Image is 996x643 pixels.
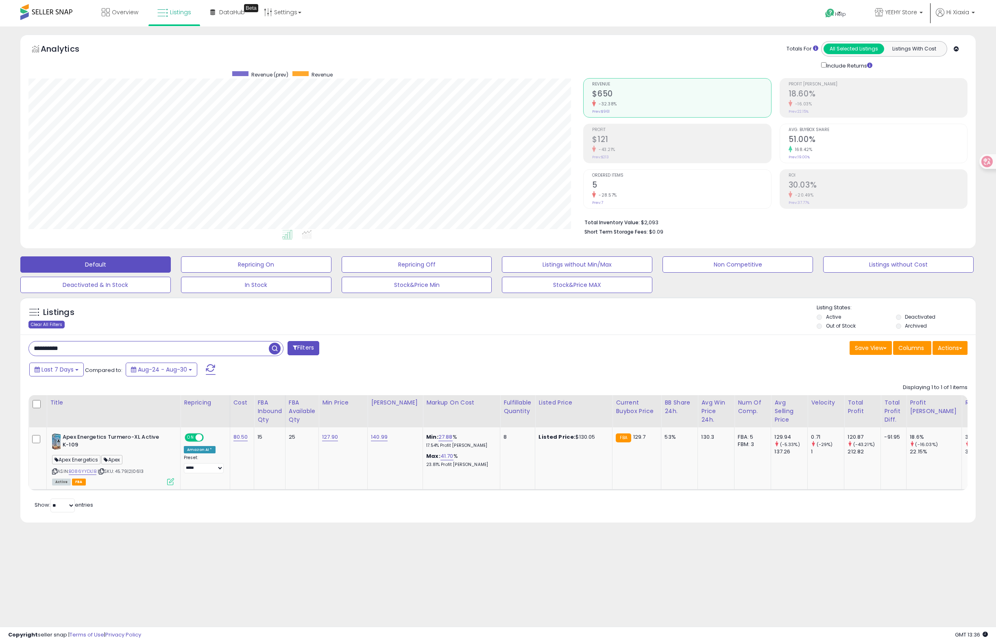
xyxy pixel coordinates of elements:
[910,448,961,455] div: 22.15%
[835,11,846,17] span: Help
[789,180,967,191] h2: 30.03%
[649,228,663,236] span: $0.09
[426,453,494,468] div: %
[789,135,967,146] h2: 51.00%
[848,433,880,441] div: 120.87
[789,109,809,114] small: Prev: 22.15%
[289,398,315,424] div: FBA Available Qty
[423,395,500,427] th: The percentage added to the cost of goods (COGS) that forms the calculator for Min & Max prices.
[815,61,882,70] div: Include Returns
[853,441,875,448] small: (-43.21%)
[257,433,279,441] div: 15
[701,398,731,424] div: Avg Win Price 24h.
[946,8,969,16] span: Hi Xiaxia
[440,452,453,460] a: 41.70
[616,398,658,416] div: Current Buybox Price
[789,200,809,205] small: Prev: 37.77%
[789,89,967,100] h2: 18.60%
[903,384,968,391] div: Displaying 1 to 1 of 1 items
[502,277,652,293] button: Stock&Price MAX
[789,155,810,160] small: Prev: 19.00%
[884,398,903,424] div: Total Profit Diff.
[288,341,319,355] button: Filters
[898,344,924,352] span: Columns
[633,433,646,441] span: 129.7
[502,256,652,273] button: Listings without Min/Max
[910,433,961,441] div: 18.6%
[738,433,765,441] div: FBA: 5
[426,433,438,441] b: Min:
[817,304,976,312] p: Listing States:
[910,398,958,416] div: Profit [PERSON_NAME]
[322,433,338,441] a: 127.90
[41,43,95,57] h5: Analytics
[738,441,765,448] div: FBM: 3
[789,173,967,178] span: ROI
[592,109,610,114] small: Prev: $961
[503,398,532,416] div: Fulfillable Quantity
[426,398,497,407] div: Markup on Cost
[965,398,995,407] div: ROI
[50,398,177,407] div: Title
[184,455,224,473] div: Preset:
[312,71,333,78] span: Revenue
[616,433,631,442] small: FBA
[342,256,492,273] button: Repricing Off
[774,398,804,424] div: Avg Selling Price
[787,45,818,53] div: Totals For
[915,441,937,448] small: (-16.03%)
[20,277,171,293] button: Deactivated & In Stock
[584,228,648,235] b: Short Term Storage Fees:
[184,446,216,453] div: Amazon AI *
[936,8,975,26] a: Hi Xiaxia
[63,433,161,451] b: Apex Energetics Turmero-XL Active K-109
[426,433,494,448] div: %
[780,441,800,448] small: (-5.33%)
[592,200,603,205] small: Prev: 7
[342,277,492,293] button: Stock&Price Min
[592,82,771,87] span: Revenue
[52,433,174,484] div: ASIN:
[592,155,609,160] small: Prev: $213
[98,468,144,475] span: | SKU: 45.79|2|0613
[738,398,767,416] div: Num of Comp.
[789,128,967,132] span: Avg. Buybox Share
[219,8,245,16] span: DataHub
[138,365,187,374] span: Aug-24 - Aug-30
[774,448,807,455] div: 137.26
[811,448,844,455] div: 1
[811,398,841,407] div: Velocity
[28,321,65,328] div: Clear All Filters
[85,366,122,374] span: Compared to:
[251,71,288,78] span: Revenue (prev)
[43,307,74,318] h5: Listings
[35,501,93,509] span: Show: entries
[701,433,728,441] div: 130.3
[884,44,944,54] button: Listings With Cost
[826,313,841,320] label: Active
[592,173,771,178] span: Ordered Items
[885,8,917,16] span: YEEHY Store
[933,341,968,355] button: Actions
[792,192,814,198] small: -20.49%
[893,341,931,355] button: Columns
[665,433,691,441] div: 53%
[811,433,844,441] div: 0.71
[181,277,331,293] button: In Stock
[848,398,877,416] div: Total Profit
[426,443,494,448] p: 17.54% Profit [PERSON_NAME]
[185,434,196,441] span: ON
[792,101,812,107] small: -16.03%
[233,398,251,407] div: Cost
[203,434,216,441] span: OFF
[20,256,171,273] button: Default
[426,462,494,468] p: 23.81% Profit [PERSON_NAME]
[72,479,86,486] span: FBA
[257,398,282,424] div: FBA inbound Qty
[52,479,71,486] span: All listings currently available for purchase on Amazon
[592,89,771,100] h2: $650
[826,322,856,329] label: Out of Stock
[371,433,388,441] a: 140.99
[69,468,96,475] a: B086YYDL1B
[665,398,694,416] div: BB Share 24h.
